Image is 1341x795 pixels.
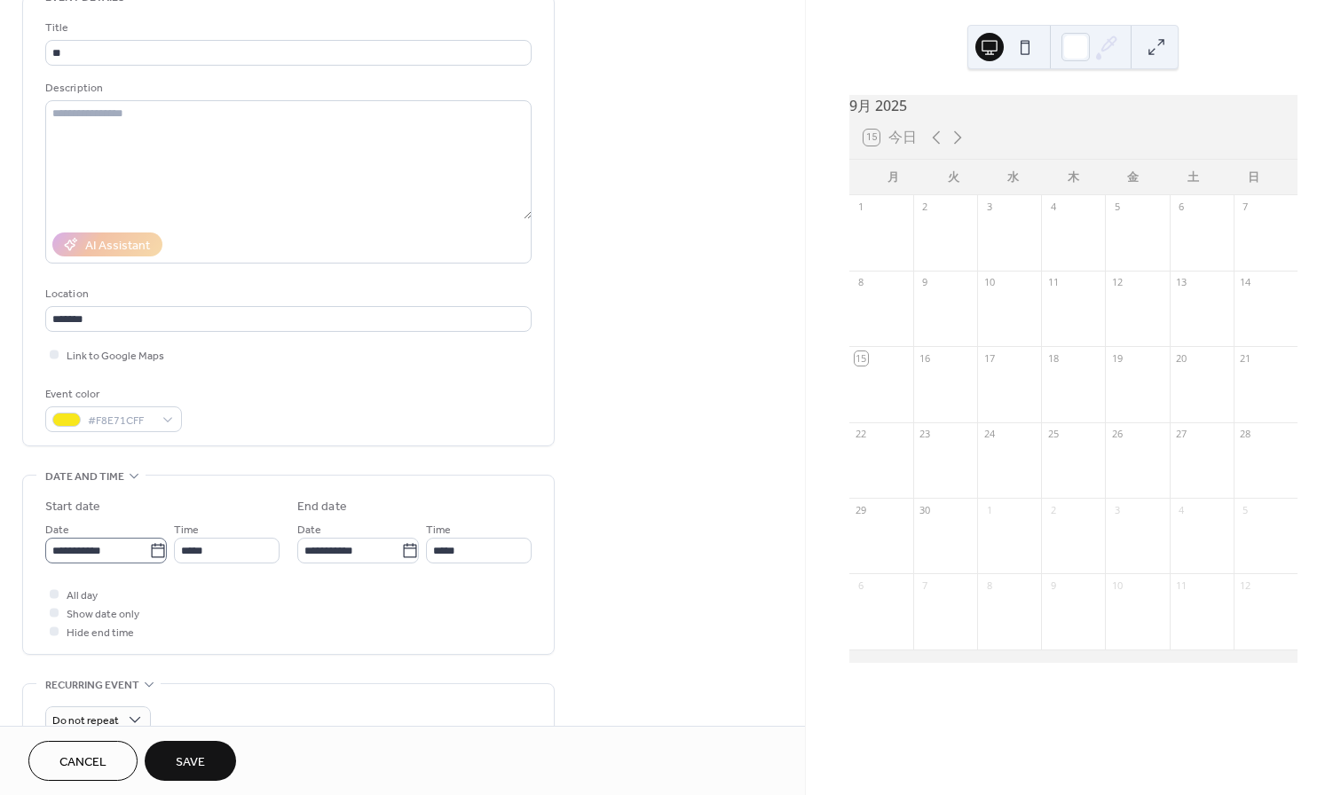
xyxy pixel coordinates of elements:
[855,351,868,365] div: 15
[923,160,983,195] div: 火
[1239,503,1252,516] div: 5
[1110,351,1124,365] div: 19
[1110,276,1124,289] div: 12
[982,351,996,365] div: 17
[1223,160,1283,195] div: 日
[176,753,205,772] span: Save
[919,428,932,441] div: 23
[855,201,868,214] div: 1
[1110,428,1124,441] div: 26
[982,201,996,214] div: 3
[1175,579,1188,592] div: 11
[855,503,868,516] div: 29
[52,711,119,731] span: Do not repeat
[1046,579,1060,592] div: 9
[855,579,868,592] div: 6
[45,676,139,695] span: Recurring event
[1046,276,1060,289] div: 11
[919,201,932,214] div: 2
[67,347,164,366] span: Link to Google Maps
[1046,201,1060,214] div: 4
[45,385,178,404] div: Event color
[145,741,236,781] button: Save
[864,160,924,195] div: 月
[67,586,98,605] span: All day
[297,521,321,539] span: Date
[982,579,996,592] div: 8
[855,276,868,289] div: 8
[1175,503,1188,516] div: 4
[983,160,1044,195] div: 水
[1175,351,1188,365] div: 20
[67,605,139,624] span: Show date only
[1110,579,1124,592] div: 10
[45,19,528,37] div: Title
[45,498,100,516] div: Start date
[67,624,134,642] span: Hide end time
[982,276,996,289] div: 10
[45,79,528,98] div: Description
[1175,201,1188,214] div: 6
[919,579,932,592] div: 7
[919,276,932,289] div: 9
[1046,428,1060,441] div: 25
[1239,428,1252,441] div: 28
[1164,160,1224,195] div: 土
[1175,276,1188,289] div: 13
[1103,160,1164,195] div: 金
[1239,579,1252,592] div: 12
[59,753,106,772] span: Cancel
[1239,276,1252,289] div: 14
[174,521,199,539] span: Time
[1043,160,1103,195] div: 木
[28,741,138,781] button: Cancel
[297,498,347,516] div: End date
[1175,428,1188,441] div: 27
[1110,201,1124,214] div: 5
[1046,351,1060,365] div: 18
[1046,503,1060,516] div: 2
[849,95,1298,116] div: 9月 2025
[45,468,124,486] span: Date and time
[982,428,996,441] div: 24
[1239,351,1252,365] div: 21
[1110,503,1124,516] div: 3
[919,503,932,516] div: 30
[426,521,451,539] span: Time
[919,351,932,365] div: 16
[88,412,154,430] span: #F8E71CFF
[45,521,69,539] span: Date
[1239,201,1252,214] div: 7
[45,285,528,303] div: Location
[982,503,996,516] div: 1
[855,428,868,441] div: 22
